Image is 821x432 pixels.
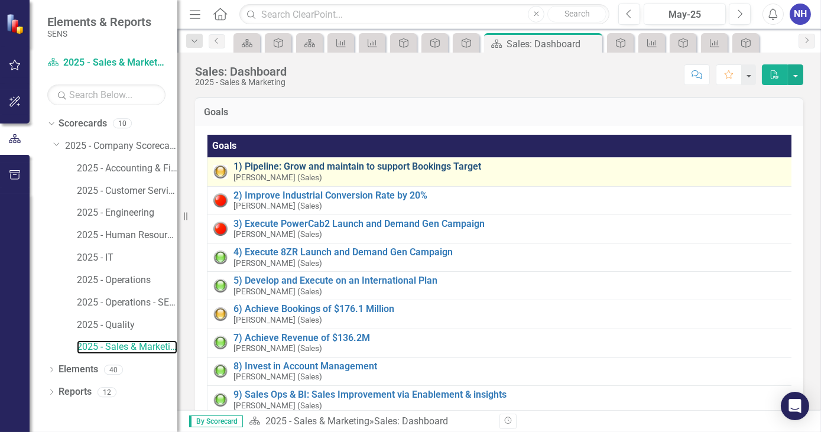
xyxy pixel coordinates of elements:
a: 2025 - Sales & Marketing [47,56,166,70]
td: Double-Click to Edit Right Click for Context Menu [207,329,797,357]
a: 2025 - Quality [77,319,177,332]
a: 2025 - Human Resources [77,229,177,242]
a: 4) Execute 8ZR Launch and Demand Gen Campaign [233,247,791,258]
a: Elements [59,363,98,376]
a: 7) Achieve Revenue of $136.2M [233,333,791,343]
div: 2025 - Sales & Marketing [195,78,287,87]
td: Double-Click to Edit Right Click for Context Menu [207,300,797,329]
div: 10 [113,119,132,129]
button: Search [547,6,606,22]
img: Green: On Track [213,393,228,407]
span: Elements & Reports [47,15,151,29]
td: Double-Click to Edit Right Click for Context Menu [207,385,797,414]
a: Reports [59,385,92,399]
td: Double-Click to Edit Right Click for Context Menu [207,243,797,272]
img: Green: On Track [213,279,228,293]
div: 40 [104,365,123,375]
div: Sales: Dashboard [195,65,287,78]
a: 2025 - Accounting & Finance [77,162,177,176]
img: ClearPoint Strategy [6,14,27,34]
h3: Goals [204,107,794,118]
img: Yellow: At Risk/Needs Attention [213,307,228,321]
small: [PERSON_NAME] (Sales) [233,173,322,182]
img: Yellow: At Risk/Needs Attention [213,165,228,179]
input: Search Below... [47,85,166,105]
button: NH [790,4,811,25]
a: 3) Execute PowerCab2 Launch and Demand Gen Campaign [233,219,791,229]
a: 2025 - IT [77,251,177,265]
a: 2025 - Sales & Marketing [265,415,369,427]
small: [PERSON_NAME] (Sales) [233,287,322,296]
div: Open Intercom Messenger [781,392,809,420]
span: Search [564,9,590,18]
td: Double-Click to Edit Right Click for Context Menu [207,272,797,300]
a: 2) Improve Industrial Conversion Rate by 20% [233,190,791,201]
td: Double-Click to Edit Right Click for Context Menu [207,215,797,243]
input: Search ClearPoint... [239,4,609,25]
small: [PERSON_NAME] (Sales) [233,344,322,353]
img: Red: Critical Issues/Off-Track [213,222,228,236]
div: 12 [98,387,116,397]
td: Double-Click to Edit Right Click for Context Menu [207,357,797,385]
a: 5) Develop and Execute on an International Plan [233,275,791,286]
img: Green: On Track [213,364,228,378]
small: SENS [47,29,151,38]
small: [PERSON_NAME] (Sales) [233,372,322,381]
a: 8) Invest in Account Management [233,361,791,372]
img: Green: On Track [213,336,228,350]
a: 2025 - Operations [77,274,177,287]
small: [PERSON_NAME] (Sales) [233,230,322,239]
a: 9) Sales Ops & BI: Sales Improvement via Enablement & insights [233,389,791,400]
img: Red: Critical Issues/Off-Track [213,193,228,207]
small: [PERSON_NAME] (Sales) [233,202,322,210]
div: » [249,415,491,428]
a: 2025 - Company Scorecard [65,139,177,153]
img: Green: On Track [213,251,228,265]
small: [PERSON_NAME] (Sales) [233,316,322,324]
a: 2025 - Operations - SENS Legacy KPIs [77,296,177,310]
a: Scorecards [59,117,107,131]
button: May-25 [644,4,726,25]
a: 6) Achieve Bookings of $176.1 Million [233,304,791,314]
small: [PERSON_NAME] (Sales) [233,259,322,268]
a: 2025 - Customer Service [77,184,177,198]
a: 2025 - Engineering [77,206,177,220]
small: [PERSON_NAME] (Sales) [233,401,322,410]
span: By Scorecard [189,415,243,427]
td: Double-Click to Edit Right Click for Context Menu [207,186,797,215]
a: 2025 - Sales & Marketing [77,340,177,354]
a: 1) Pipeline: Grow and maintain to support Bookings Target [233,161,791,172]
div: Sales: Dashboard [374,415,448,427]
div: May-25 [648,8,722,22]
td: Double-Click to Edit Right Click for Context Menu [207,158,797,186]
div: Sales: Dashboard [507,37,599,51]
